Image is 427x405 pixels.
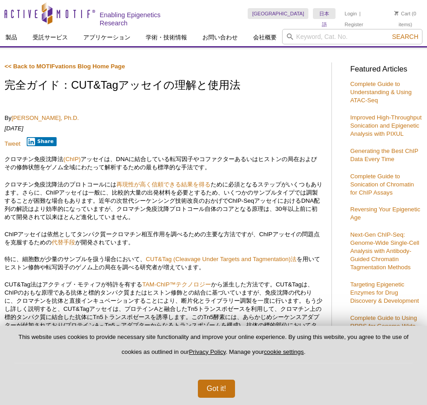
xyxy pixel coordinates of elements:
[5,230,322,247] p: ChIPアッセイは依然としてタンパク質ークロマチン相互作用を調べるための主要な方法ですが、ChIPアッセイの問題点を克服するための が開発されています。
[248,8,309,19] a: [GEOGRAPHIC_DATA]
[5,281,322,346] p: CUT&Tag法はアクティブ・モティフが特許を有する から派生した方法です。CUT&Tagは、ChIPのおもな原理である抗体と標的タンパク質またはヒストン修飾との結合に基づいていますが、免疫沈降...
[350,206,420,221] a: Reversing Your Epigenetic Age
[264,348,304,355] button: cookie settings
[392,33,418,40] span: Search
[5,63,125,70] a: << Back to MOTIFvations Blog Home Page
[27,29,73,46] a: 受託サービス
[198,380,235,398] button: Got it!
[282,29,422,44] input: Keyword, Cat. No.
[350,114,422,137] a: Improved High-Throughput Sonication and Epigenetic Analysis with PIXUL
[350,231,419,271] a: Next-Gen ChIP-Seq: Genome-Wide Single-Cell Analysis with Antibody-Guided Chromatin Tagmentation M...
[248,29,282,46] a: 会社概要
[5,140,20,147] a: Tweet
[350,173,414,196] a: Complete Guide to Sonication of Chromatin for ChIP Assays
[394,11,398,15] img: Your Cart
[5,255,322,272] p: 特に、細胞数が少量のサンプルを扱う場合において、 を用いてヒストン修飾や転写因子のゲノム上の局在を調べる研究者が増えています。
[345,21,363,28] a: Register
[389,8,422,30] li: (0 items)
[63,156,81,162] a: (ChIP)
[360,8,361,19] li: |
[389,33,421,41] button: Search
[146,256,297,262] a: CUT&Tag (Cleavage Under Targets and Tagmentation)法
[350,281,419,304] a: Targeting Epigenetic Enzymes for Drug Discovery & Development
[142,281,211,288] a: TAM-ChIP™テクノロジー
[116,181,211,188] a: 再現性が高く信頼できる結果を得る
[27,137,57,146] button: Share
[5,155,322,172] p: クロマチン免疫沈降法 アッセイは、DNAに結合している転写因子やコファクターあるいはヒストンの局在およびその修飾状態をゲノム全域にわたって解析するための最も標準的な手法です。
[197,29,243,46] a: お問い合わせ
[350,66,422,73] h3: Featured Articles
[100,11,184,27] h2: Enabling Epigenetics Research
[189,348,225,355] a: Privacy Policy
[350,81,412,104] a: Complete Guide to Understanding & Using ATAC-Seq
[350,314,418,338] a: Complete Guide to Using RRBS for Genome-Wide DNA Methylation Analysis
[11,114,79,121] a: [PERSON_NAME], Ph.D.
[5,79,322,92] h1: 完全ガイド：CUT&Tagアッセイの理解と使用法
[5,181,322,221] p: クロマチン免疫沈降法のプロトコールには ために必須となるステップがいくつもあります。さらに、ChIPアッセイは一般に、比較的大量の出発材料を必要とするため、いくつかのサンプルタイプでは調製するこ...
[345,10,357,17] a: Login
[14,333,413,363] p: This website uses cookies to provide necessary site functionality and improve your online experie...
[5,114,322,122] p: By
[140,29,192,46] a: 学術・技術情報
[313,8,336,19] a: 日本語
[350,148,418,162] a: Generating the Best ChIP Data Every Time
[52,239,75,246] a: 代替手段
[394,10,410,17] a: Cart
[5,125,24,132] em: [DATE]
[78,29,136,46] a: アプリケーション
